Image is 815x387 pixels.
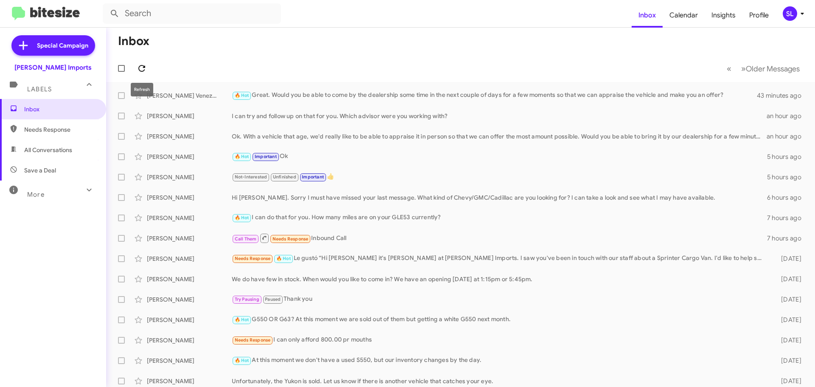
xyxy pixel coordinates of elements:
[783,6,797,21] div: SL
[147,316,232,324] div: [PERSON_NAME]
[147,234,232,243] div: [PERSON_NAME]
[103,3,281,24] input: Search
[736,60,805,77] button: Next
[705,3,742,28] a: Insights
[767,234,808,243] div: 7 hours ago
[232,112,767,120] div: I can try and follow up on that for you. Which advisor were you working with?
[27,85,52,93] span: Labels
[24,166,56,175] span: Save a Deal
[235,215,249,220] span: 🔥 Hot
[276,256,291,261] span: 🔥 Hot
[11,35,95,56] a: Special Campaign
[235,317,249,322] span: 🔥 Hot
[767,193,808,202] div: 6 hours ago
[767,336,808,345] div: [DATE]
[273,236,309,242] span: Needs Response
[632,3,663,28] a: Inbox
[14,63,92,72] div: [PERSON_NAME] Imports
[147,173,232,181] div: [PERSON_NAME]
[232,213,767,223] div: I can do that for you. How many miles are on your GLE53 currently?
[235,174,267,180] span: Not-Interested
[232,233,767,243] div: Inbound Call
[232,335,767,345] div: I can only afford 800.00 pr mouths
[232,193,767,202] div: Hi [PERSON_NAME]. Sorry I must have missed your last message. What kind of Chevy/GMC/Cadillac are...
[232,152,767,161] div: Ok
[235,256,271,261] span: Needs Response
[147,295,232,304] div: [PERSON_NAME]
[757,91,808,100] div: 43 minutes ago
[767,377,808,385] div: [DATE]
[273,174,296,180] span: Unfinished
[302,174,324,180] span: Important
[147,377,232,385] div: [PERSON_NAME]
[24,125,96,134] span: Needs Response
[131,83,153,96] div: Refresh
[767,153,808,161] div: 5 hours ago
[767,112,808,120] div: an hour ago
[147,214,232,222] div: [PERSON_NAME]
[722,60,805,77] nav: Page navigation example
[24,105,96,113] span: Inbox
[37,41,88,50] span: Special Campaign
[746,64,800,73] span: Older Messages
[147,356,232,365] div: [PERSON_NAME]
[147,91,232,100] div: [PERSON_NAME] Venezuela
[767,295,808,304] div: [DATE]
[147,193,232,202] div: [PERSON_NAME]
[147,254,232,263] div: [PERSON_NAME]
[232,254,767,263] div: Le gustó “Hi [PERSON_NAME] it's [PERSON_NAME] at [PERSON_NAME] Imports. I saw you've been in touc...
[767,356,808,365] div: [DATE]
[235,154,249,159] span: 🔥 Hot
[232,90,757,100] div: Great. Would you be able to come by the dealership some time in the next couple of days for a few...
[232,172,767,182] div: 👍
[232,356,767,365] div: At this moment we don't have a used S550, but our inventory changes by the day.
[767,173,808,181] div: 5 hours ago
[232,132,767,141] div: Ok. With a vehicle that age, we'd really like to be able to appraise it in person so that we can ...
[232,315,767,325] div: G550 OR G63? At this moment we are sold out of them but getting a white G550 next month.
[235,93,249,98] span: 🔥 Hot
[767,275,808,283] div: [DATE]
[767,214,808,222] div: 7 hours ago
[232,275,767,283] div: We do have few in stock. When would you like to come in? We have an opening [DATE] at 1:15pm or 5...
[232,377,767,385] div: Unfortunately, the Yukon is sold. Let us know if there is another vehicle that catches your eye.
[776,6,806,21] button: SL
[235,236,257,242] span: Call Them
[118,34,149,48] h1: Inbox
[27,191,45,198] span: More
[147,153,232,161] div: [PERSON_NAME]
[147,132,232,141] div: [PERSON_NAME]
[235,337,271,343] span: Needs Response
[722,60,736,77] button: Previous
[767,316,808,324] div: [DATE]
[235,358,249,363] span: 🔥 Hot
[232,294,767,304] div: Thank you
[147,336,232,345] div: [PERSON_NAME]
[235,297,259,302] span: Try Pausing
[767,254,808,263] div: [DATE]
[255,154,277,159] span: Important
[24,146,72,154] span: All Conversations
[147,275,232,283] div: [PERSON_NAME]
[767,132,808,141] div: an hour ago
[741,63,746,74] span: »
[742,3,776,28] a: Profile
[265,297,281,302] span: Paused
[147,112,232,120] div: [PERSON_NAME]
[663,3,705,28] a: Calendar
[727,63,731,74] span: «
